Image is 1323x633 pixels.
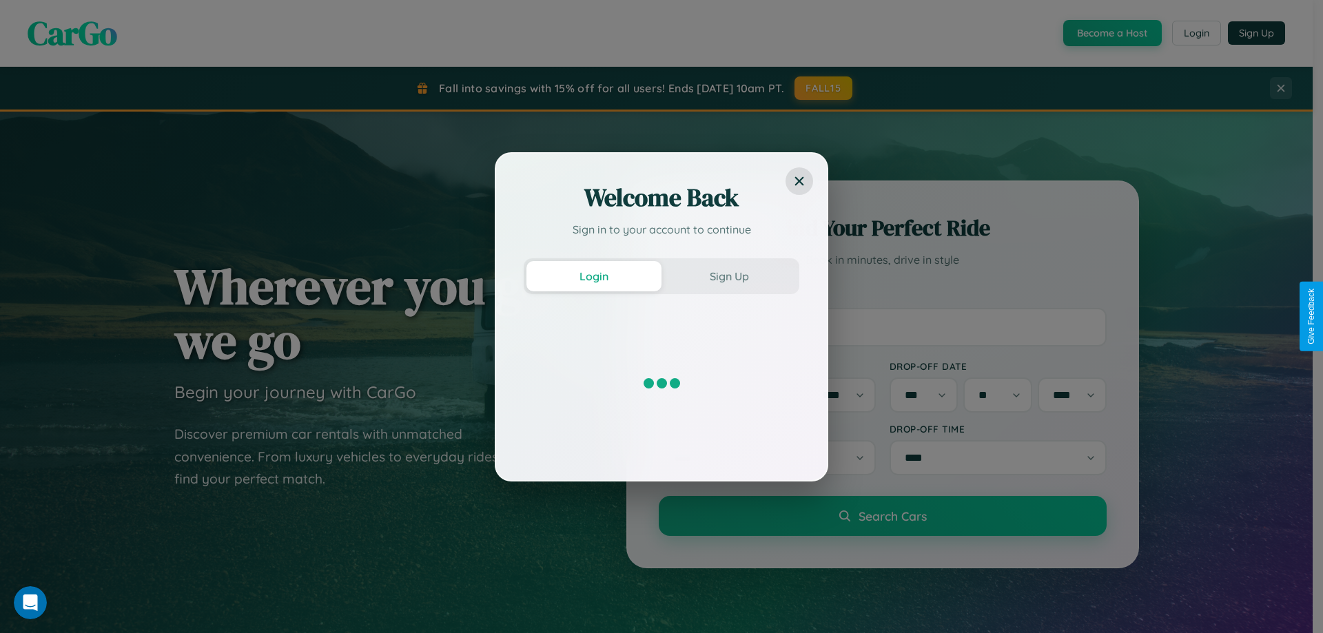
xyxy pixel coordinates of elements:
button: Login [526,261,661,291]
button: Sign Up [661,261,797,291]
h2: Welcome Back [524,181,799,214]
p: Sign in to your account to continue [524,221,799,238]
iframe: Intercom live chat [14,586,47,619]
div: Give Feedback [1306,289,1316,344]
